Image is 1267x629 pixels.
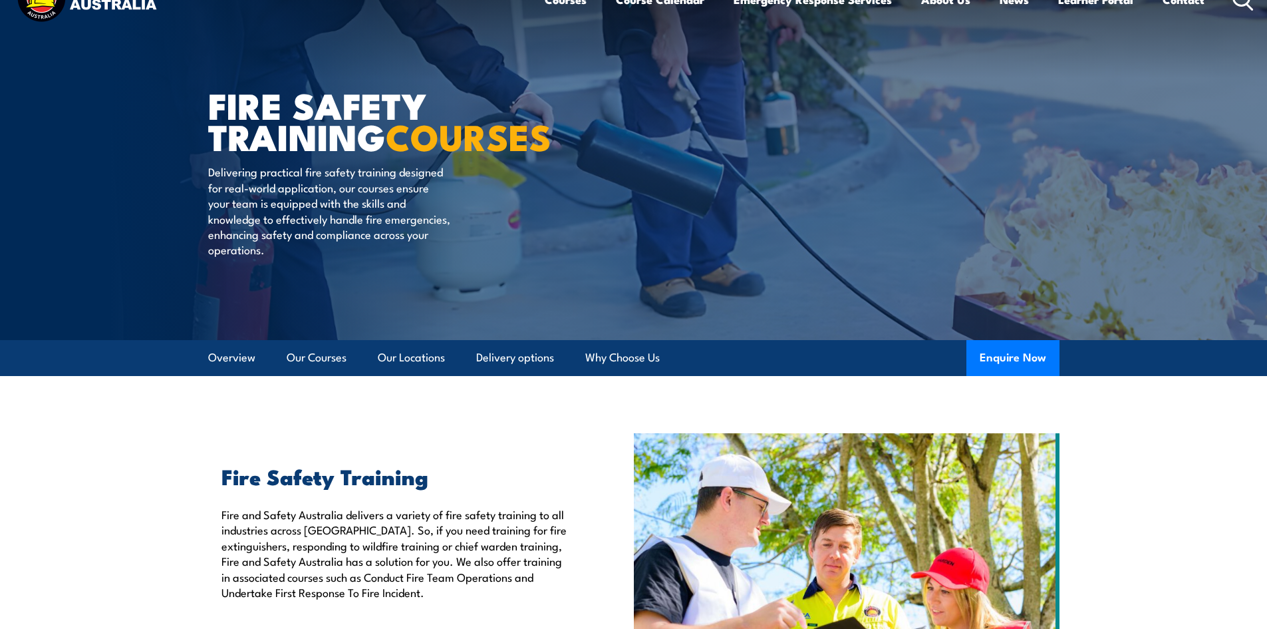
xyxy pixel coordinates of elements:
[966,340,1059,376] button: Enquire Now
[585,340,660,375] a: Why Choose Us
[208,89,537,151] h1: FIRE SAFETY TRAINING
[378,340,445,375] a: Our Locations
[208,340,255,375] a: Overview
[287,340,347,375] a: Our Courses
[221,507,573,600] p: Fire and Safety Australia delivers a variety of fire safety training to all industries across [GE...
[386,108,551,163] strong: COURSES
[476,340,554,375] a: Delivery options
[221,467,573,485] h2: Fire Safety Training
[208,164,451,257] p: Delivering practical fire safety training designed for real-world application, our courses ensure...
